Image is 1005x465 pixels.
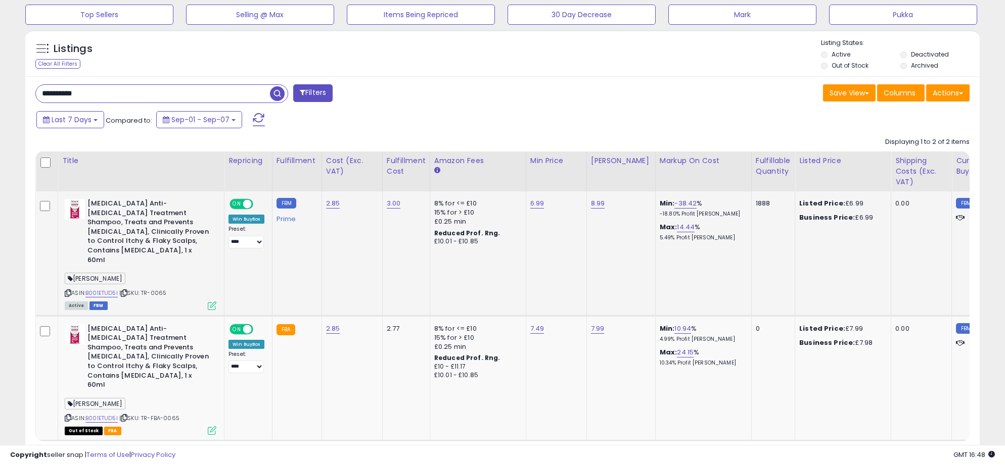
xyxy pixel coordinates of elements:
div: ASIN: [65,324,216,434]
div: Displaying 1 to 2 of 2 items [885,137,970,147]
div: Prime [277,211,314,223]
div: Win BuyBox [229,340,264,349]
div: £0.25 min [434,217,518,226]
div: Fulfillment [277,156,317,166]
span: ON [231,325,243,333]
a: Privacy Policy [131,450,175,459]
span: Columns [884,88,916,98]
b: Listed Price: [799,198,845,208]
a: 3.00 [387,198,401,209]
button: Pukka [829,5,977,25]
div: Preset: [229,351,264,374]
span: [PERSON_NAME] [65,398,125,409]
button: Filters [293,84,333,102]
a: Terms of Use [86,450,129,459]
div: 8% for <= £10 [434,324,518,333]
small: FBM [956,198,976,209]
button: 30 Day Decrease [508,5,656,25]
div: Win BuyBox [229,215,264,224]
div: Preset: [229,226,264,248]
button: Columns [877,84,925,101]
button: Mark [668,5,816,25]
div: Min Price [530,156,582,166]
b: [MEDICAL_DATA] Anti-[MEDICAL_DATA] Treatment Shampoo, Treats and Prevents [MEDICAL_DATA], Clinica... [87,199,210,267]
strong: Copyright [10,450,47,459]
span: | SKU: TR-FBA-0065 [119,414,179,422]
button: Sep-01 - Sep-07 [156,111,242,128]
div: Clear All Filters [35,59,80,69]
div: £0.25 min [434,342,518,351]
p: 5.49% Profit [PERSON_NAME] [660,234,744,241]
small: FBM [956,323,976,334]
div: 2.77 [387,324,422,333]
div: 15% for > £10 [434,333,518,342]
div: £7.99 [799,324,883,333]
span: OFF [252,200,268,209]
button: Last 7 Days [36,111,104,128]
b: Reduced Prof. Rng. [434,229,500,237]
a: 2.85 [326,198,340,209]
div: Repricing [229,156,268,166]
th: The percentage added to the cost of goods (COGS) that forms the calculator for Min & Max prices. [655,151,751,191]
a: B001ETUD5I [85,414,118,423]
label: Out of Stock [832,61,869,70]
a: 24.15 [677,347,694,357]
a: -38.42 [674,198,697,209]
div: Shipping Costs (Exc. VAT) [895,156,947,187]
label: Archived [911,61,938,70]
b: Max: [660,222,677,232]
button: Actions [926,84,970,101]
div: % [660,199,744,218]
span: [PERSON_NAME] [65,273,125,284]
span: Sep-01 - Sep-07 [171,115,230,125]
span: ON [231,200,243,209]
b: Reduced Prof. Rng. [434,353,500,362]
div: Cost (Exc. VAT) [326,156,378,177]
label: Active [832,50,850,59]
span: FBA [104,427,121,435]
a: 6.99 [530,198,544,209]
a: 8.99 [591,198,605,209]
small: FBM [277,198,296,209]
span: FBM [89,301,108,310]
div: £10.01 - £10.85 [434,371,518,380]
span: Compared to: [106,116,152,125]
div: 0.00 [895,199,944,208]
img: 4127kheF5RL._SL40_.jpg [65,199,85,219]
div: £7.98 [799,338,883,347]
div: ASIN: [65,199,216,309]
label: Deactivated [911,50,949,59]
div: £6.99 [799,199,883,208]
span: | SKU: TR-0065 [119,289,166,297]
div: £10 - £11.17 [434,363,518,371]
a: 14.44 [677,222,695,232]
a: 2.85 [326,324,340,334]
p: 10.34% Profit [PERSON_NAME] [660,359,744,367]
div: 0.00 [895,324,944,333]
div: Amazon Fees [434,156,522,166]
div: Fulfillable Quantity [756,156,791,177]
div: 8% for <= £10 [434,199,518,208]
b: Business Price: [799,338,855,347]
p: Listing States: [821,38,980,48]
a: 7.49 [530,324,544,334]
button: Items Being Repriced [347,5,495,25]
h5: Listings [54,42,93,56]
span: All listings currently available for purchase on Amazon [65,301,88,310]
div: £6.99 [799,213,883,222]
div: Fulfillment Cost [387,156,426,177]
span: All listings that are currently out of stock and unavailable for purchase on Amazon [65,427,103,435]
button: Top Sellers [25,5,173,25]
b: Min: [660,198,675,208]
button: Save View [823,84,876,101]
span: 2025-09-15 16:48 GMT [953,450,995,459]
div: 15% for > £10 [434,208,518,217]
b: Listed Price: [799,324,845,333]
div: % [660,223,744,241]
small: Amazon Fees. [434,166,440,175]
div: Listed Price [799,156,887,166]
div: £10.01 - £10.85 [434,237,518,246]
div: 0 [756,324,787,333]
div: % [660,348,744,367]
div: % [660,324,744,343]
